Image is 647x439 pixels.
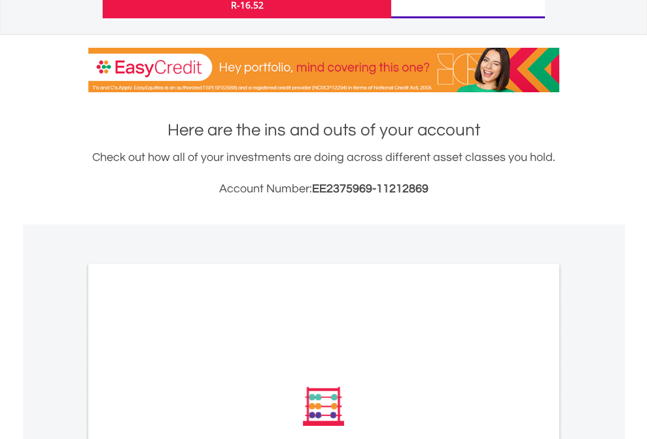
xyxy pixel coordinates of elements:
[88,48,559,92] img: EasyCredit Promotion Banner
[312,183,428,195] span: EE2375969-11212869
[88,180,559,198] h3: Account Number:
[88,149,559,198] div: Check out how all of your investments are doing across different asset classes you hold.
[88,118,559,142] h1: Here are the ins and outs of your account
